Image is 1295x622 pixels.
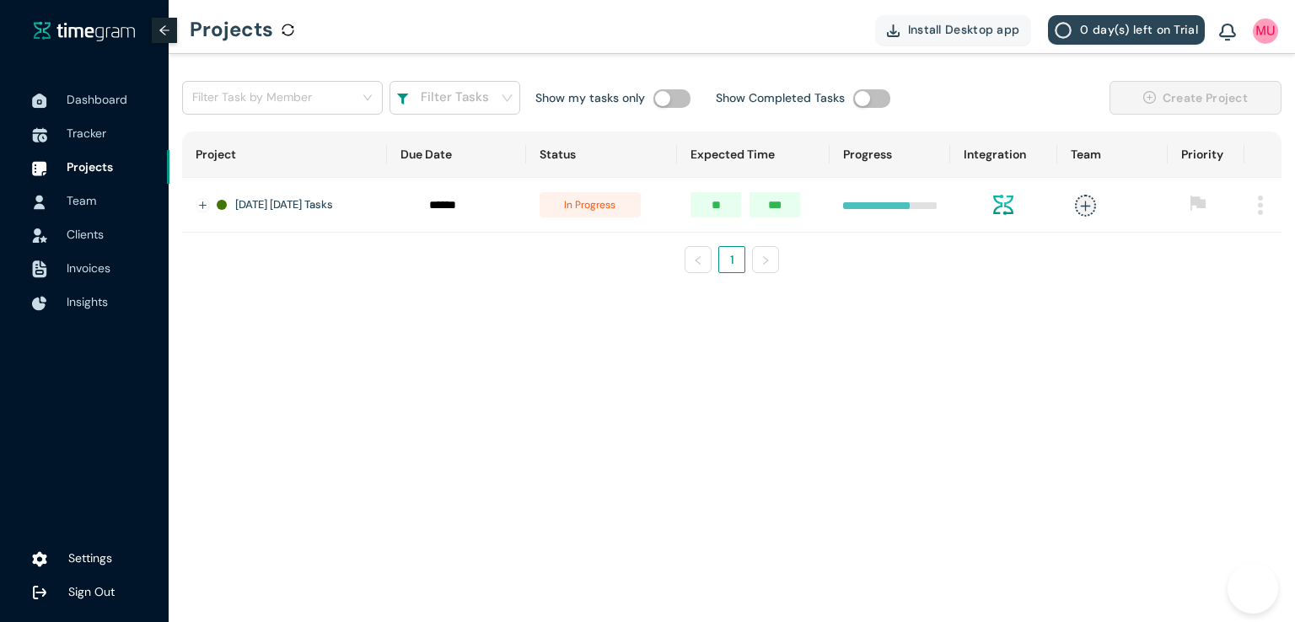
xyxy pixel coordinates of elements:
span: Dashboard [67,92,127,107]
h1: Show my tasks only [535,88,645,107]
button: right [752,246,779,273]
span: sync [282,24,294,36]
img: InsightsIcon [32,296,47,311]
img: integration [993,195,1013,215]
button: Install Desktop app [875,15,1032,45]
span: left [693,255,703,265]
h1: [DATE] [DATE] Tasks [235,196,333,213]
img: MenuIcon.83052f96084528689178504445afa2f4.svg [1258,196,1263,215]
li: 1 [718,246,745,273]
th: Due Date [387,131,526,178]
h1: Filter Tasks [421,88,489,108]
button: plus-circleCreate Project [1110,81,1282,115]
h1: Show Completed Tasks [716,88,845,107]
img: DashboardIcon [32,94,47,109]
h1: Projects [190,4,273,55]
button: Expand row [196,199,210,212]
img: BellIcon [1219,24,1236,42]
button: 0 day(s) left on Trial [1048,15,1205,45]
span: Projects [67,159,113,174]
th: Priority [1168,131,1244,178]
a: timegram [34,20,135,41]
img: TimeTrackerIcon [32,127,47,142]
span: Invoices [67,260,110,276]
li: Next Page [752,246,779,273]
th: Integration [950,131,1057,178]
img: logOut.ca60ddd252d7bab9102ea2608abe0238.svg [32,585,47,600]
span: Install Desktop app [908,20,1020,39]
span: right [760,255,771,265]
span: Insights [67,294,108,309]
li: Previous Page [685,246,712,273]
img: DownloadApp [887,24,900,37]
a: 1 [719,247,744,272]
span: in progress [540,192,641,217]
span: arrow-left [159,24,170,36]
button: left [685,246,712,273]
div: [DATE] [DATE] Tasks [217,196,373,213]
img: InvoiceIcon [32,228,47,243]
img: UserIcon [32,195,47,210]
iframe: Toggle Customer Support [1228,563,1278,614]
th: Progress [830,131,950,178]
img: filterIcon [396,94,409,105]
span: down [501,92,513,105]
img: UserIcon [1253,19,1278,44]
th: Status [526,131,677,178]
img: timegram [34,21,135,41]
th: Team [1057,131,1169,178]
img: InvoiceIcon [32,260,47,278]
span: Clients [67,227,104,242]
th: Expected Time [677,131,829,178]
span: flag [1190,195,1206,212]
img: settings.78e04af822cf15d41b38c81147b09f22.svg [32,551,47,568]
span: Team [67,193,96,208]
span: Sign Out [68,584,115,599]
th: Project [182,131,387,178]
span: 0 day(s) left on Trial [1080,20,1198,39]
span: Tracker [67,126,106,141]
span: plus [1075,195,1096,216]
span: Settings [68,550,112,566]
img: ProjectIcon [32,161,47,176]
